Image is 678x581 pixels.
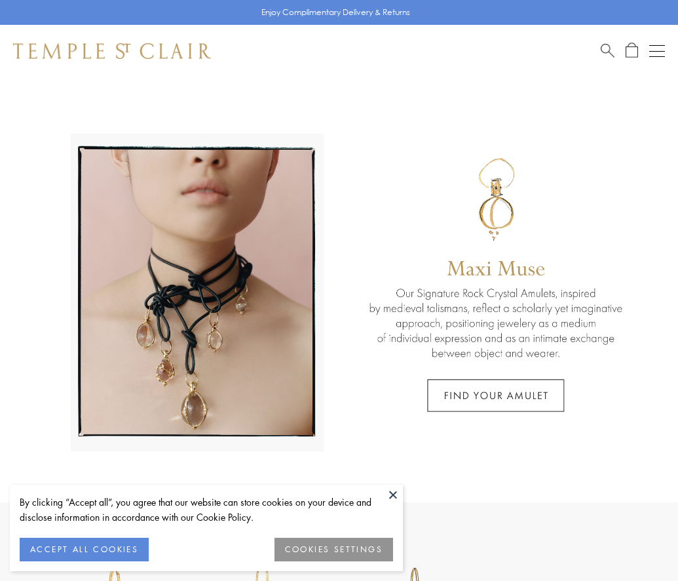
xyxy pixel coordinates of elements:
img: Temple St. Clair [13,43,211,59]
a: Open Shopping Bag [626,43,638,59]
div: By clicking “Accept all”, you agree that our website can store cookies on your device and disclos... [20,495,393,525]
button: COOKIES SETTINGS [274,538,393,561]
button: ACCEPT ALL COOKIES [20,538,149,561]
button: Open navigation [649,43,665,59]
p: Enjoy Complimentary Delivery & Returns [261,6,410,19]
a: Search [601,43,614,59]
